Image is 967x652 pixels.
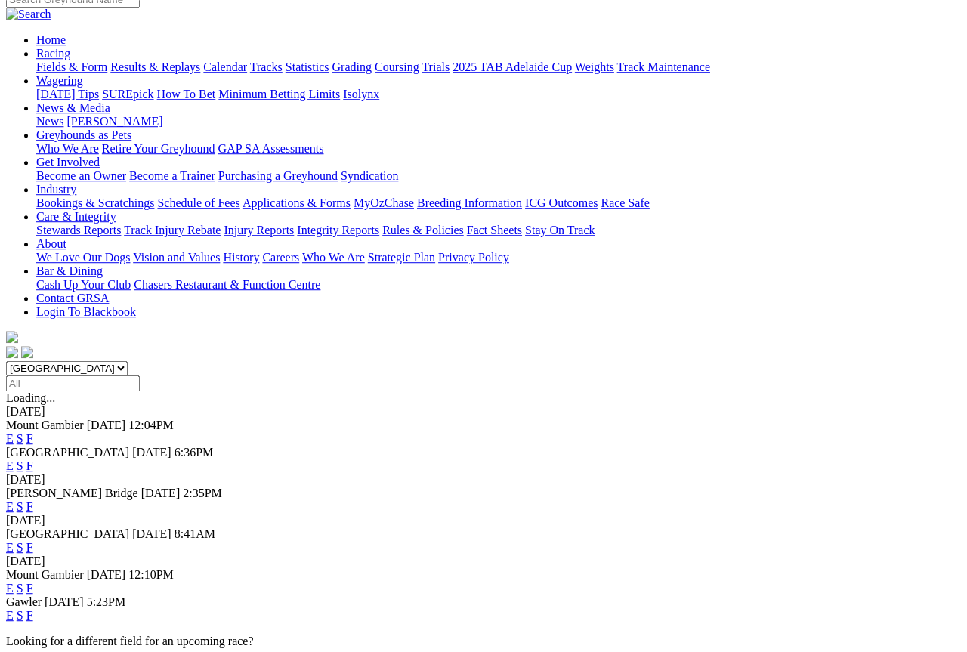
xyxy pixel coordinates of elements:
a: F [26,432,33,445]
a: Greyhounds as Pets [36,128,131,141]
a: Login To Blackbook [36,305,136,318]
a: [PERSON_NAME] [66,115,162,128]
a: Isolynx [343,88,379,100]
a: Rules & Policies [382,224,464,236]
a: Integrity Reports [297,224,379,236]
a: Breeding Information [417,196,522,209]
img: facebook.svg [6,346,18,358]
a: Statistics [286,60,329,73]
a: F [26,500,33,513]
a: Trials [422,60,450,73]
a: Stay On Track [525,224,595,236]
a: Race Safe [601,196,649,209]
span: [DATE] [141,487,181,499]
a: News [36,115,63,128]
a: Care & Integrity [36,210,116,223]
span: Mount Gambier [6,419,84,431]
a: How To Bet [157,88,216,100]
a: S [17,582,23,595]
span: [GEOGRAPHIC_DATA] [6,446,129,459]
a: F [26,541,33,554]
a: Grading [332,60,372,73]
a: S [17,459,23,472]
a: E [6,541,14,554]
div: [DATE] [6,514,961,527]
a: Get Involved [36,156,100,168]
span: [DATE] [132,527,171,540]
div: Greyhounds as Pets [36,142,961,156]
a: Track Maintenance [617,60,710,73]
span: [PERSON_NAME] Bridge [6,487,138,499]
a: Strategic Plan [368,251,435,264]
a: GAP SA Assessments [218,142,324,155]
img: logo-grsa-white.png [6,331,18,343]
div: [DATE] [6,405,961,419]
a: SUREpick [102,88,153,100]
a: Schedule of Fees [157,196,239,209]
a: Bar & Dining [36,264,103,277]
a: Bookings & Scratchings [36,196,154,209]
span: 12:04PM [128,419,174,431]
input: Select date [6,375,140,391]
a: Purchasing a Greyhound [218,169,338,182]
a: E [6,609,14,622]
a: Tracks [250,60,283,73]
a: Racing [36,47,70,60]
a: Cash Up Your Club [36,278,131,291]
a: Coursing [375,60,419,73]
a: Injury Reports [224,224,294,236]
a: Results & Replays [110,60,200,73]
a: Applications & Forms [243,196,351,209]
a: Track Injury Rebate [124,224,221,236]
span: [DATE] [87,419,126,431]
div: [DATE] [6,555,961,568]
a: [DATE] Tips [36,88,99,100]
a: Fields & Form [36,60,107,73]
a: Who We Are [36,142,99,155]
a: Vision and Values [133,251,220,264]
a: Retire Your Greyhound [102,142,215,155]
a: Contact GRSA [36,292,109,304]
div: Get Involved [36,169,961,183]
a: MyOzChase [354,196,414,209]
div: News & Media [36,115,961,128]
a: Home [36,33,66,46]
span: [DATE] [87,568,126,581]
span: [DATE] [45,595,84,608]
span: 8:41AM [175,527,215,540]
a: Industry [36,183,76,196]
a: Become an Owner [36,169,126,182]
a: Wagering [36,74,83,87]
div: Industry [36,196,961,210]
a: News & Media [36,101,110,114]
a: Fact Sheets [467,224,522,236]
p: Looking for a different field for an upcoming race? [6,635,961,648]
a: F [26,459,33,472]
a: E [6,432,14,445]
a: F [26,582,33,595]
a: E [6,500,14,513]
a: Weights [575,60,614,73]
a: Stewards Reports [36,224,121,236]
a: 2025 TAB Adelaide Cup [453,60,572,73]
span: [DATE] [132,446,171,459]
a: Calendar [203,60,247,73]
a: F [26,609,33,622]
a: Chasers Restaurant & Function Centre [134,278,320,291]
a: E [6,459,14,472]
span: [GEOGRAPHIC_DATA] [6,527,129,540]
img: Search [6,8,51,21]
span: Gawler [6,595,42,608]
a: E [6,582,14,595]
span: 5:23PM [87,595,126,608]
a: ICG Outcomes [525,196,598,209]
a: Privacy Policy [438,251,509,264]
a: Who We Are [302,251,365,264]
div: Wagering [36,88,961,101]
div: Bar & Dining [36,278,961,292]
div: Care & Integrity [36,224,961,237]
a: S [17,609,23,622]
a: S [17,541,23,554]
a: Careers [262,251,299,264]
a: We Love Our Dogs [36,251,130,264]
